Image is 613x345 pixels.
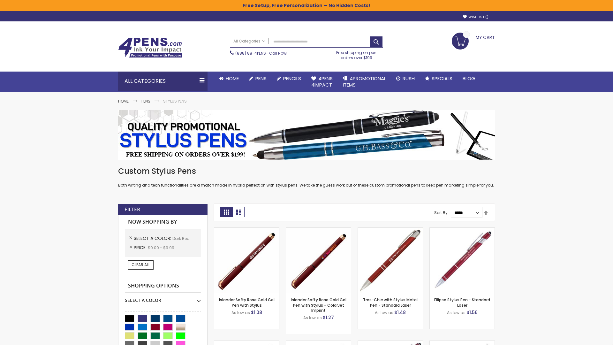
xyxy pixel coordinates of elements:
[291,297,346,313] a: Islander Softy Rose Gold Gel Pen with Stylus - ColorJet Imprint
[403,75,415,82] span: Rush
[283,75,301,82] span: Pencils
[125,279,201,293] strong: Shopping Options
[463,75,475,82] span: Blog
[134,235,172,241] span: Select A Color
[128,260,154,269] a: Clear All
[466,309,478,316] span: $1.56
[286,227,351,233] a: Islander Softy Rose Gold Gel Pen with Stylus - ColorJet Imprint-Dark Red
[235,50,287,56] span: - Call Now!
[358,228,423,293] img: Tres-Chic with Stylus Metal Pen - Standard Laser-Dark Red
[458,72,480,86] a: Blog
[125,206,140,213] strong: Filter
[148,245,174,250] span: $0.00 - $9.99
[447,310,465,315] span: As low as
[375,310,393,315] span: As low as
[303,315,322,320] span: As low as
[306,72,338,92] a: 4Pens4impact
[214,227,279,233] a: Islander Softy Rose Gold Gel Pen with Stylus-Dark Red
[338,72,391,92] a: 4PROMOTIONALITEMS
[430,228,495,293] img: Ellipse Stylus Pen - Standard Laser-Dark Red
[330,48,383,60] div: Free shipping on pen orders over $199
[118,110,495,160] img: Stylus Pens
[125,215,201,229] strong: Now Shopping by
[226,75,239,82] span: Home
[286,228,351,293] img: Islander Softy Rose Gold Gel Pen with Stylus - ColorJet Imprint-Dark Red
[272,72,306,86] a: Pencils
[118,72,208,91] div: All Categories
[172,236,190,241] span: Dark Red
[125,293,201,303] div: Select A Color
[118,166,495,188] div: Both writing and tech functionalities are a match made in hybrid perfection with stylus pens. We ...
[358,227,423,233] a: Tres-Chic with Stylus Metal Pen - Standard Laser-Dark Red
[233,39,265,44] span: All Categories
[463,15,488,19] a: Wishlist
[118,37,182,58] img: 4Pens Custom Pens and Promotional Products
[118,166,495,176] h1: Custom Stylus Pens
[214,228,279,293] img: Islander Softy Rose Gold Gel Pen with Stylus-Dark Red
[420,72,458,86] a: Specials
[363,297,418,308] a: Tres-Chic with Stylus Metal Pen - Standard Laser
[251,309,262,316] span: $1.08
[394,309,406,316] span: $1.48
[231,310,250,315] span: As low as
[163,98,187,104] strong: Stylus Pens
[323,314,334,321] span: $1.27
[311,75,333,88] span: 4Pens 4impact
[141,98,150,104] a: Pens
[434,297,490,308] a: Ellipse Stylus Pen - Standard Laser
[434,210,448,215] label: Sort By
[430,227,495,233] a: Ellipse Stylus Pen - Standard Laser-Dark Red
[230,36,269,47] a: All Categories
[132,262,150,267] span: Clear All
[244,72,272,86] a: Pens
[255,75,267,82] span: Pens
[343,75,386,88] span: 4PROMOTIONAL ITEMS
[432,75,452,82] span: Specials
[391,72,420,86] a: Rush
[219,297,275,308] a: Islander Softy Rose Gold Gel Pen with Stylus
[214,72,244,86] a: Home
[134,244,148,251] span: Price
[220,207,232,217] strong: Grid
[118,98,129,104] a: Home
[235,50,266,56] a: (888) 88-4PENS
